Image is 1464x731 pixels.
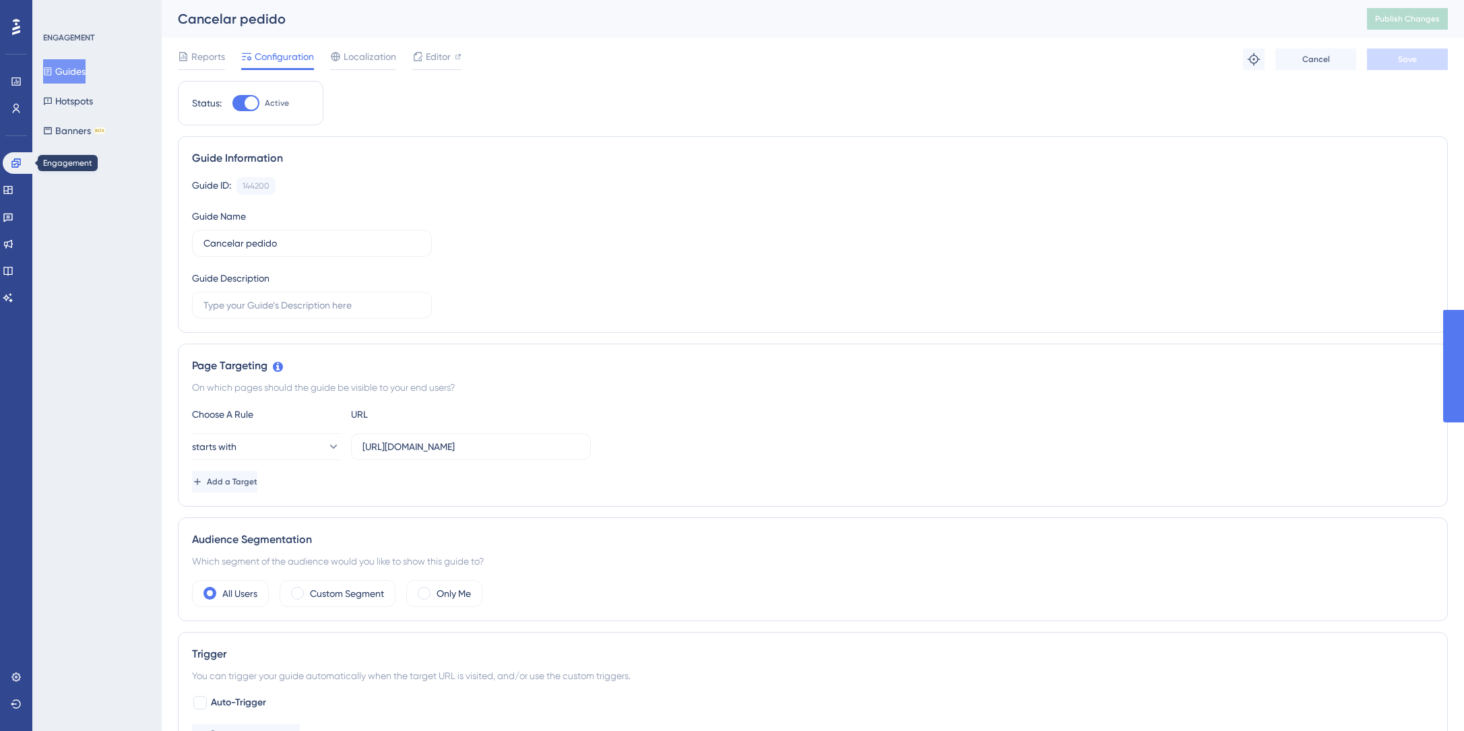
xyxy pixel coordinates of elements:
[1302,54,1330,65] span: Cancel
[1407,678,1448,718] iframe: UserGuiding AI Assistant Launcher
[207,476,257,487] span: Add a Target
[203,236,420,251] input: Type your Guide’s Name here
[211,695,266,711] span: Auto-Trigger
[192,646,1434,662] div: Trigger
[192,177,231,195] div: Guide ID:
[203,298,420,313] input: Type your Guide’s Description here
[192,439,236,455] span: starts with
[192,433,340,460] button: starts with
[265,98,289,108] span: Active
[1367,49,1448,70] button: Save
[192,668,1434,684] div: You can trigger your guide automatically when the target URL is visited, and/or use the custom tr...
[222,585,257,602] label: All Users
[1275,49,1356,70] button: Cancel
[437,585,471,602] label: Only Me
[192,358,1434,374] div: Page Targeting
[255,49,314,65] span: Configuration
[192,208,246,224] div: Guide Name
[178,9,1333,28] div: Cancelar pedido
[192,95,222,111] div: Status:
[192,406,340,422] div: Choose A Rule
[362,439,579,454] input: yourwebsite.com/path
[192,471,257,492] button: Add a Target
[192,532,1434,548] div: Audience Segmentation
[1367,8,1448,30] button: Publish Changes
[94,127,106,134] div: BETA
[43,32,94,43] div: ENGAGEMENT
[43,148,89,172] button: Themes
[344,49,396,65] span: Localization
[192,379,1434,395] div: On which pages should the guide be visible to your end users?
[43,59,86,84] button: Guides
[243,181,269,191] div: 144200
[191,49,225,65] span: Reports
[351,406,499,422] div: URL
[310,585,384,602] label: Custom Segment
[192,270,269,286] div: Guide Description
[43,89,93,113] button: Hotspots
[1375,13,1440,24] span: Publish Changes
[192,553,1434,569] div: Which segment of the audience would you like to show this guide to?
[192,150,1434,166] div: Guide Information
[426,49,451,65] span: Editor
[43,119,106,143] button: BannersBETA
[1398,54,1417,65] span: Save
